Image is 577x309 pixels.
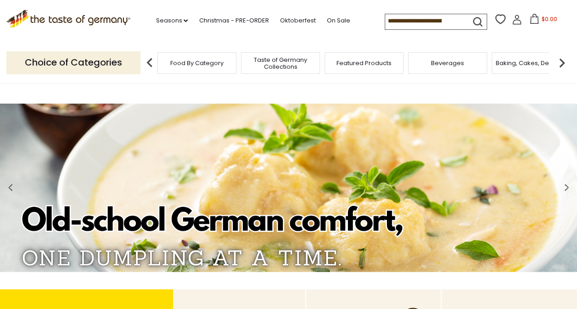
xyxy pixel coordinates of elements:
a: Seasons [156,16,188,26]
a: Baking, Cakes, Desserts [496,60,567,66]
span: $0.00 [541,15,557,23]
a: Featured Products [336,60,392,66]
a: Christmas - PRE-ORDER [199,16,269,26]
a: Beverages [431,60,464,66]
a: Food By Category [170,60,224,66]
a: Taste of Germany Collections [244,56,317,70]
p: Choice of Categories [6,51,140,74]
img: previous arrow [140,54,159,72]
a: Oktoberfest [280,16,315,26]
a: On Sale [326,16,350,26]
img: next arrow [553,54,571,72]
button: $0.00 [524,14,563,28]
